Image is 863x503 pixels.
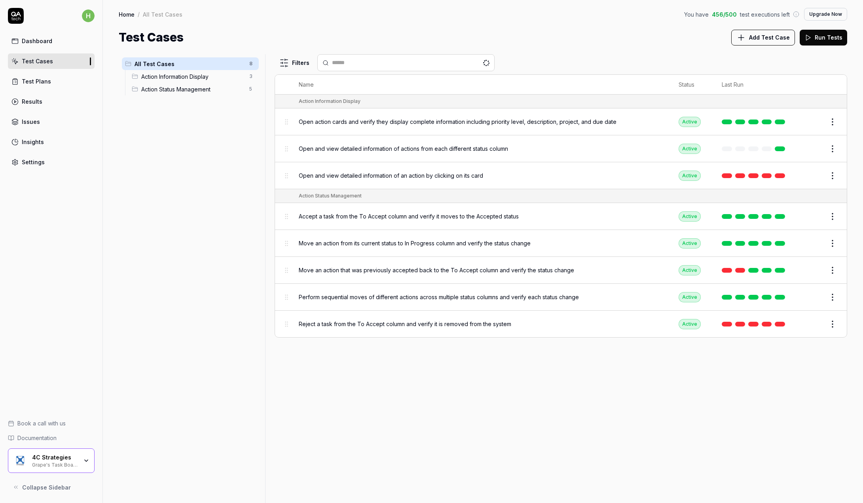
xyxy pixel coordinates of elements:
[246,59,256,68] span: 8
[679,319,701,329] div: Active
[119,28,184,46] h1: Test Cases
[129,70,259,83] div: Drag to reorderAction Information Display3
[8,114,95,129] a: Issues
[246,72,256,81] span: 3
[679,171,701,181] div: Active
[291,75,671,95] th: Name
[275,108,847,135] tr: Open action cards and verify they display complete information including priority level, descript...
[275,162,847,189] tr: Open and view detailed information of an action by clicking on its cardActive
[82,8,95,24] button: h
[22,97,42,106] div: Results
[22,138,44,146] div: Insights
[119,10,135,18] a: Home
[8,33,95,49] a: Dashboard
[141,72,245,81] span: Action Information Display
[17,434,57,442] span: Documentation
[275,55,314,71] button: Filters
[22,483,71,492] span: Collapse Sidebar
[299,293,579,301] span: Perform sequential moves of different actions across multiple status columns and verify each stat...
[246,84,256,94] span: 5
[141,85,245,93] span: Action Status Management
[138,10,140,18] div: /
[275,230,847,257] tr: Move an action from its current status to In Progress column and verify the status changeActive
[299,239,531,247] span: Move an action from its current status to In Progress column and verify the status change
[731,30,795,46] button: Add Test Case
[8,419,95,427] a: Book a call with us
[275,284,847,311] tr: Perform sequential moves of different actions across multiple status columns and verify each stat...
[712,10,737,19] span: 456 / 500
[135,60,245,68] span: All Test Cases
[22,37,52,45] div: Dashboard
[679,265,701,275] div: Active
[800,30,847,46] button: Run Tests
[8,134,95,150] a: Insights
[32,454,78,461] div: 4C Strategies
[671,75,714,95] th: Status
[679,144,701,154] div: Active
[22,77,51,85] div: Test Plans
[8,53,95,69] a: Test Cases
[299,266,574,274] span: Move an action that was previously accepted back to the To Accept column and verify the status ch...
[8,434,95,442] a: Documentation
[143,10,182,18] div: All Test Cases
[299,144,508,153] span: Open and view detailed information of actions from each different status column
[32,461,78,467] div: Grape's Task Board Hack
[82,9,95,22] span: h
[679,211,701,222] div: Active
[8,154,95,170] a: Settings
[679,238,701,249] div: Active
[804,8,847,21] button: Upgrade Now
[275,257,847,284] tr: Move an action that was previously accepted back to the To Accept column and verify the status ch...
[129,83,259,95] div: Drag to reorderAction Status Management5
[275,311,847,337] tr: Reject a task from the To Accept column and verify it is removed from the systemActive
[299,98,360,105] div: Action Information Display
[749,33,790,42] span: Add Test Case
[275,135,847,162] tr: Open and view detailed information of actions from each different status columnActive
[299,192,362,199] div: Action Status Management
[275,203,847,230] tr: Accept a task from the To Accept column and verify it moves to the Accepted statusActive
[13,454,27,468] img: 4C Strategies Logo
[8,74,95,89] a: Test Plans
[22,118,40,126] div: Issues
[22,57,53,65] div: Test Cases
[714,75,796,95] th: Last Run
[8,448,95,473] button: 4C Strategies Logo4C StrategiesGrape's Task Board Hack
[299,212,519,220] span: Accept a task from the To Accept column and verify it moves to the Accepted status
[8,94,95,109] a: Results
[679,117,701,127] div: Active
[679,292,701,302] div: Active
[740,10,790,19] span: test executions left
[299,118,616,126] span: Open action cards and verify they display complete information including priority level, descript...
[8,479,95,495] button: Collapse Sidebar
[17,419,66,427] span: Book a call with us
[299,171,483,180] span: Open and view detailed information of an action by clicking on its card
[22,158,45,166] div: Settings
[684,10,709,19] span: You have
[299,320,511,328] span: Reject a task from the To Accept column and verify it is removed from the system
